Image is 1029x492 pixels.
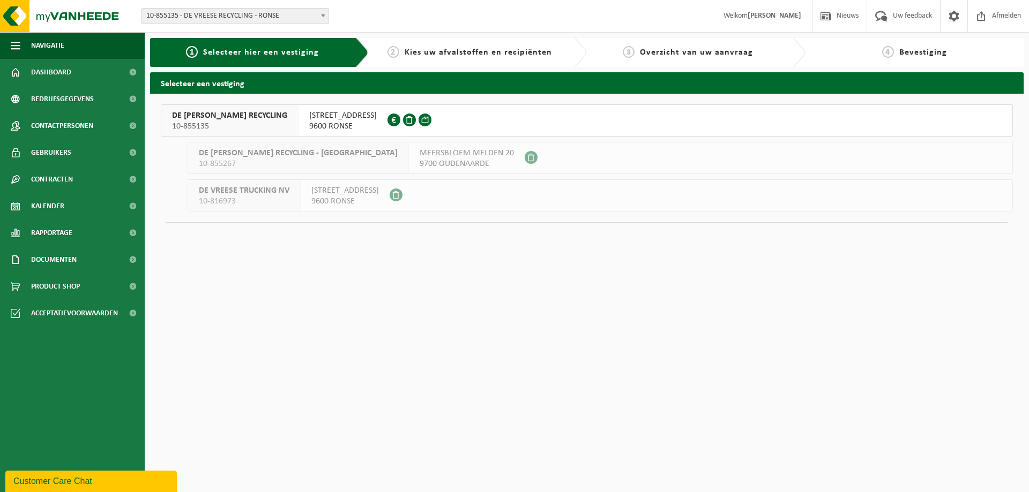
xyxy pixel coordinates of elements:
[199,185,289,196] span: DE VREESE TRUCKING NV
[309,121,377,132] span: 9600 RONSE
[623,46,635,58] span: 3
[199,158,398,169] span: 10-855267
[31,166,73,193] span: Contracten
[405,48,552,57] span: Kies uw afvalstoffen en recipiënten
[150,72,1024,93] h2: Selecteer een vestiging
[31,273,80,300] span: Product Shop
[882,46,894,58] span: 4
[31,300,118,327] span: Acceptatievoorwaarden
[199,196,289,207] span: 10-816973
[31,86,94,112] span: Bedrijfsgegevens
[420,148,514,158] span: MEERSBLOEM MELDEN 20
[31,219,72,246] span: Rapportage
[31,112,93,139] span: Contactpersonen
[5,468,179,492] iframe: chat widget
[387,46,399,58] span: 2
[172,110,287,121] span: DE [PERSON_NAME] RECYCLING
[141,8,329,24] span: 10-855135 - DE VREESE RECYCLING - RONSE
[31,139,71,166] span: Gebruikers
[172,121,287,132] span: 10-855135
[31,193,64,219] span: Kalender
[142,9,329,24] span: 10-855135 - DE VREESE RECYCLING - RONSE
[31,32,64,59] span: Navigatie
[309,110,377,121] span: [STREET_ADDRESS]
[899,48,947,57] span: Bevestiging
[748,12,801,20] strong: [PERSON_NAME]
[311,196,379,207] span: 9600 RONSE
[203,48,319,57] span: Selecteer hier een vestiging
[161,104,1013,137] button: DE [PERSON_NAME] RECYCLING 10-855135 [STREET_ADDRESS]9600 RONSE
[640,48,753,57] span: Overzicht van uw aanvraag
[420,158,514,169] span: 9700 OUDENAARDE
[31,59,71,86] span: Dashboard
[311,185,379,196] span: [STREET_ADDRESS]
[31,246,77,273] span: Documenten
[186,46,198,58] span: 1
[199,148,398,158] span: DE [PERSON_NAME] RECYCLING - [GEOGRAPHIC_DATA]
